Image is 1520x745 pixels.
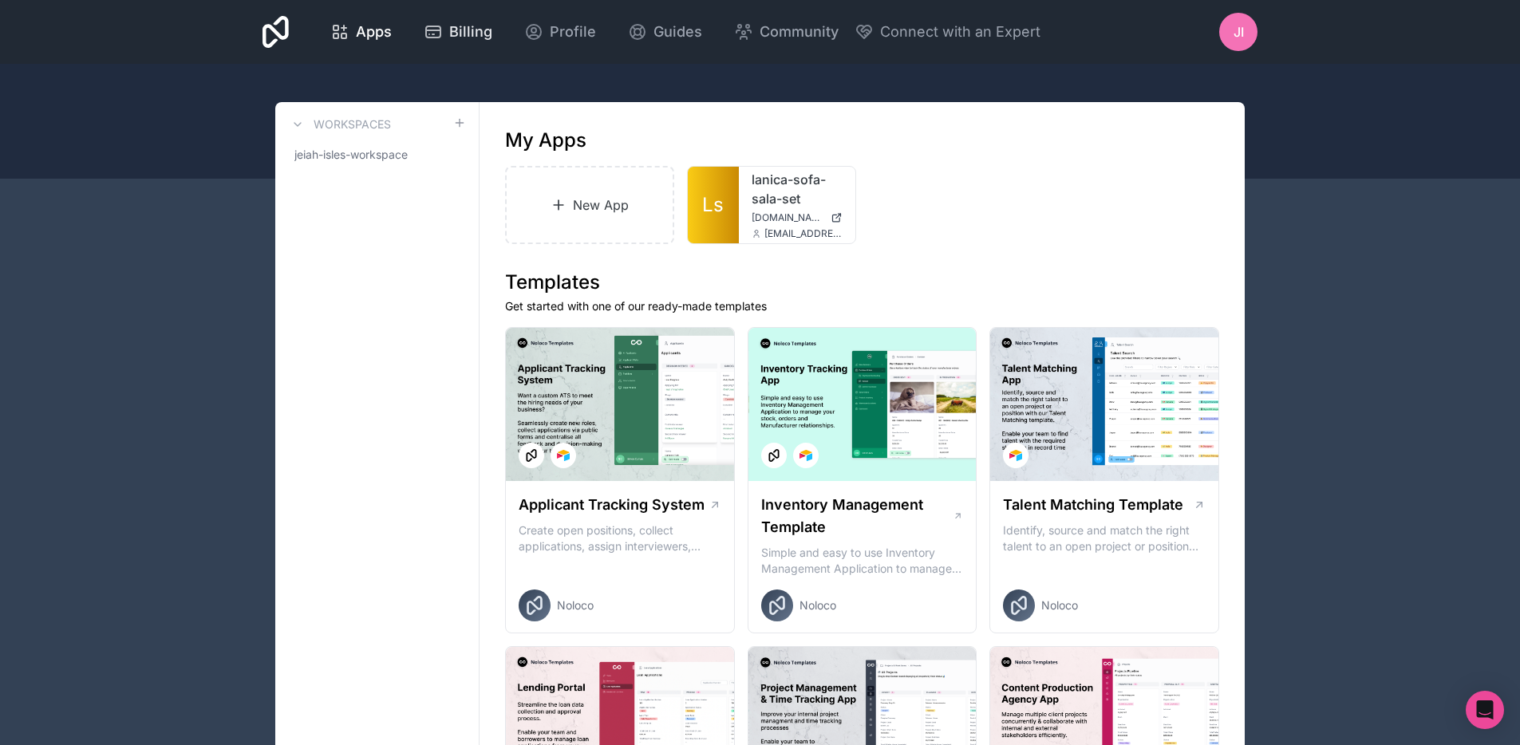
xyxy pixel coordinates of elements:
h1: Inventory Management Template [761,494,953,538]
p: Identify, source and match the right talent to an open project or position with our Talent Matchi... [1003,522,1206,554]
span: Ls [702,192,724,218]
span: Connect with an Expert [880,21,1040,43]
span: Noloco [557,597,594,613]
a: Ls [688,167,739,243]
a: lanica-sofa-sala-set [752,170,843,208]
span: Apps [356,21,392,43]
button: Connect with an Expert [855,21,1040,43]
span: [EMAIL_ADDRESS][DOMAIN_NAME] [764,227,843,240]
a: jeiah-isles-workspace [288,140,466,169]
a: [DOMAIN_NAME] [752,211,843,224]
span: [DOMAIN_NAME] [752,211,824,224]
a: Workspaces [288,115,391,134]
span: jeiah-isles-workspace [294,147,408,163]
span: Guides [653,21,702,43]
div: Open Intercom Messenger [1466,691,1504,729]
span: JI [1234,22,1244,41]
img: Airtable Logo [557,449,570,462]
img: Airtable Logo [1009,449,1022,462]
h1: Talent Matching Template [1003,494,1183,516]
span: Billing [449,21,492,43]
h1: Applicant Tracking System [519,494,705,516]
span: Community [760,21,839,43]
p: Create open positions, collect applications, assign interviewers, centralise candidate feedback a... [519,522,721,554]
a: Community [721,14,851,49]
a: Profile [511,14,609,49]
h3: Workspaces [314,116,391,132]
h1: My Apps [505,128,586,153]
a: New App [505,166,674,244]
span: Noloco [799,597,836,613]
img: Airtable Logo [799,449,812,462]
p: Get started with one of our ready-made templates [505,298,1219,314]
h1: Templates [505,270,1219,295]
a: Guides [615,14,715,49]
span: Profile [550,21,596,43]
p: Simple and easy to use Inventory Management Application to manage your stock, orders and Manufact... [761,545,964,577]
span: Noloco [1041,597,1078,613]
a: Apps [318,14,405,49]
a: Billing [411,14,505,49]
